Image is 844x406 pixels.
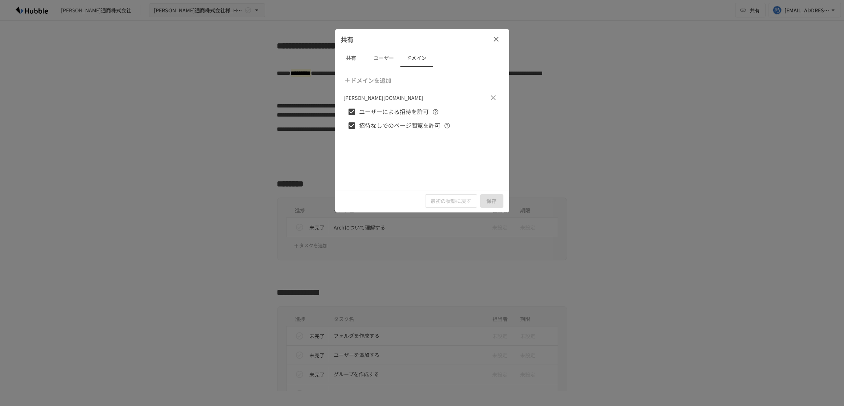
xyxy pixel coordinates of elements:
[335,49,368,67] button: 共有
[368,49,400,67] button: ユーザー
[359,107,429,117] span: ユーザーによる招待を許可
[342,73,395,88] button: ドメインを追加
[359,121,441,130] span: 招待なしでのページ閲覧を許可
[335,29,509,49] div: 共有
[400,49,433,67] button: ドメイン
[344,94,424,102] p: [PERSON_NAME][DOMAIN_NAME]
